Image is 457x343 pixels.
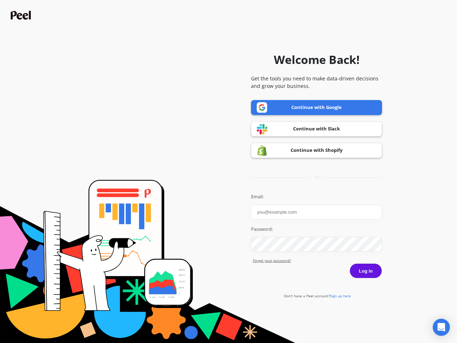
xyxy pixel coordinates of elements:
[433,319,450,336] div: Open Intercom Messenger
[350,263,382,278] button: Log in
[251,75,382,90] p: Get the tools you need to make data-driven decisions and grow your business.
[274,51,360,68] h1: Welcome Back!
[251,100,382,115] a: Continue with Google
[251,205,382,219] input: you@example.com
[330,293,351,298] span: Sign up here
[11,11,33,20] img: Peel
[251,175,382,180] div: or
[251,121,382,136] a: Continue with Slack
[251,226,382,233] label: Password:
[257,145,267,156] img: Shopify logo
[251,193,382,200] label: Email:
[257,102,267,113] img: Google logo
[251,143,382,158] a: Continue with Shopify
[284,293,351,298] a: Don't have a Peel account?Sign up here
[257,124,267,135] img: Slack logo
[253,258,382,263] a: Forgot yout password?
